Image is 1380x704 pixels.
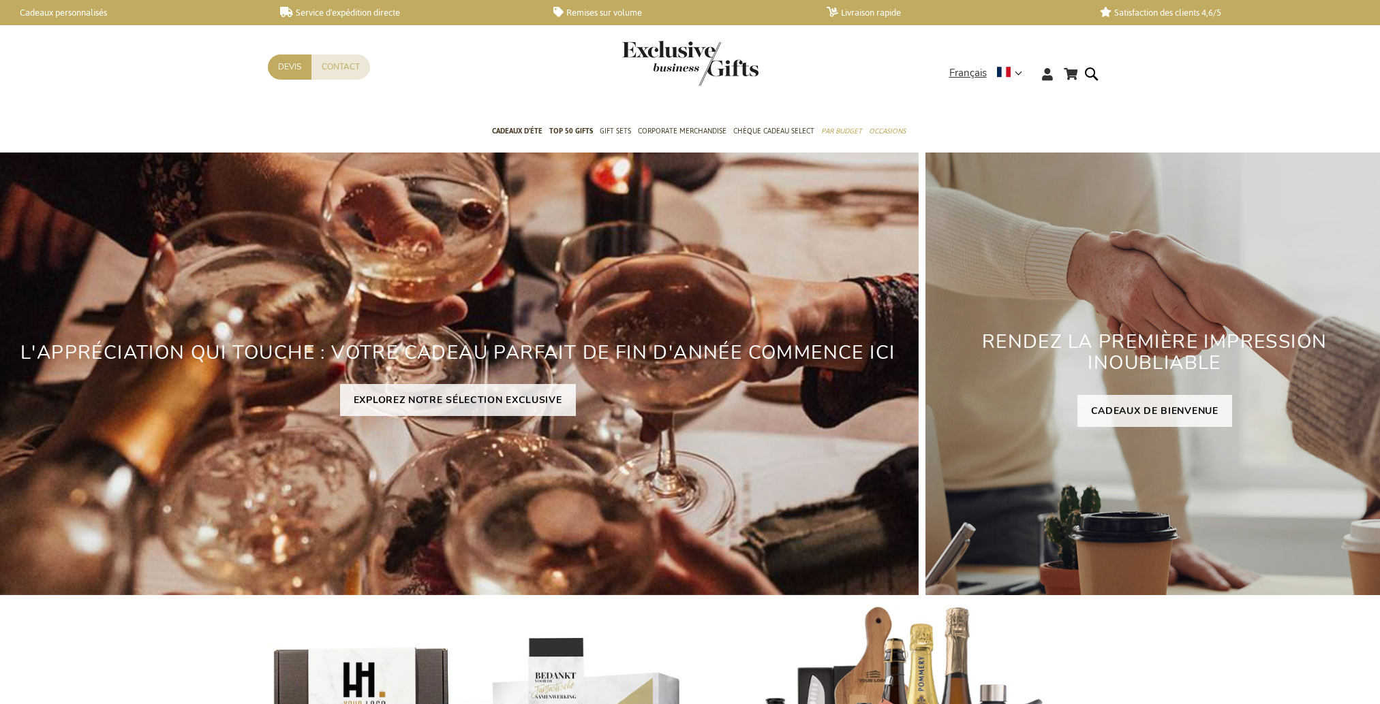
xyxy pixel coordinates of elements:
[638,115,726,149] a: Corporate Merchandise
[622,41,758,86] img: Exclusive Business gifts logo
[600,115,631,149] a: Gift Sets
[869,115,906,149] a: Occasions
[1077,395,1232,427] a: CADEAUX DE BIENVENUE
[7,7,258,18] a: Cadeaux personnalisés
[492,124,542,138] span: Cadeaux D'Éte
[311,54,370,80] a: Contact
[553,7,805,18] a: Remises sur volume
[622,41,690,86] a: store logo
[268,54,311,80] a: Devis
[600,124,631,138] span: Gift Sets
[549,124,593,138] span: TOP 50 Gifts
[280,7,532,18] a: Service d'expédition directe
[733,124,814,138] span: Chèque Cadeau Select
[492,115,542,149] a: Cadeaux D'Éte
[340,384,576,416] a: EXPLOREZ NOTRE SÉLECTION EXCLUSIVE
[827,7,1078,18] a: Livraison rapide
[949,65,987,81] span: Français
[733,115,814,149] a: Chèque Cadeau Select
[638,124,726,138] span: Corporate Merchandise
[821,115,862,149] a: Par budget
[821,124,862,138] span: Par budget
[549,115,593,149] a: TOP 50 Gifts
[869,124,906,138] span: Occasions
[1100,7,1351,18] a: Satisfaction des clients 4,6/5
